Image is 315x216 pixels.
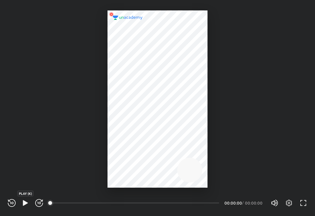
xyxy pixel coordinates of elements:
div: PLAY (K) [17,191,34,196]
img: wMgqJGBwKWe8AAAAABJRU5ErkJggg== [107,10,115,18]
div: 00:00:00 [245,201,263,205]
img: logo.2a7e12a2.svg [113,16,143,20]
div: 00:00:00 [224,201,241,205]
div: / [242,201,244,205]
